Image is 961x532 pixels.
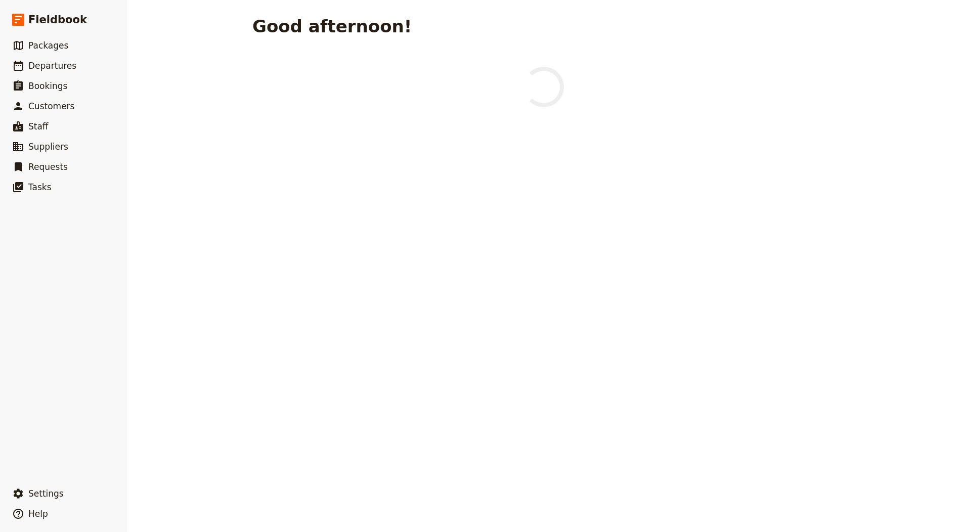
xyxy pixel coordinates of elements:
[28,489,64,499] span: Settings
[28,142,68,152] span: Suppliers
[252,16,412,36] h1: Good afternoon!
[28,182,52,192] span: Tasks
[28,162,68,172] span: Requests
[28,101,74,111] span: Customers
[28,12,87,27] span: Fieldbook
[28,121,49,131] span: Staff
[28,61,76,71] span: Departures
[28,509,48,519] span: Help
[28,81,67,91] span: Bookings
[28,40,68,51] span: Packages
